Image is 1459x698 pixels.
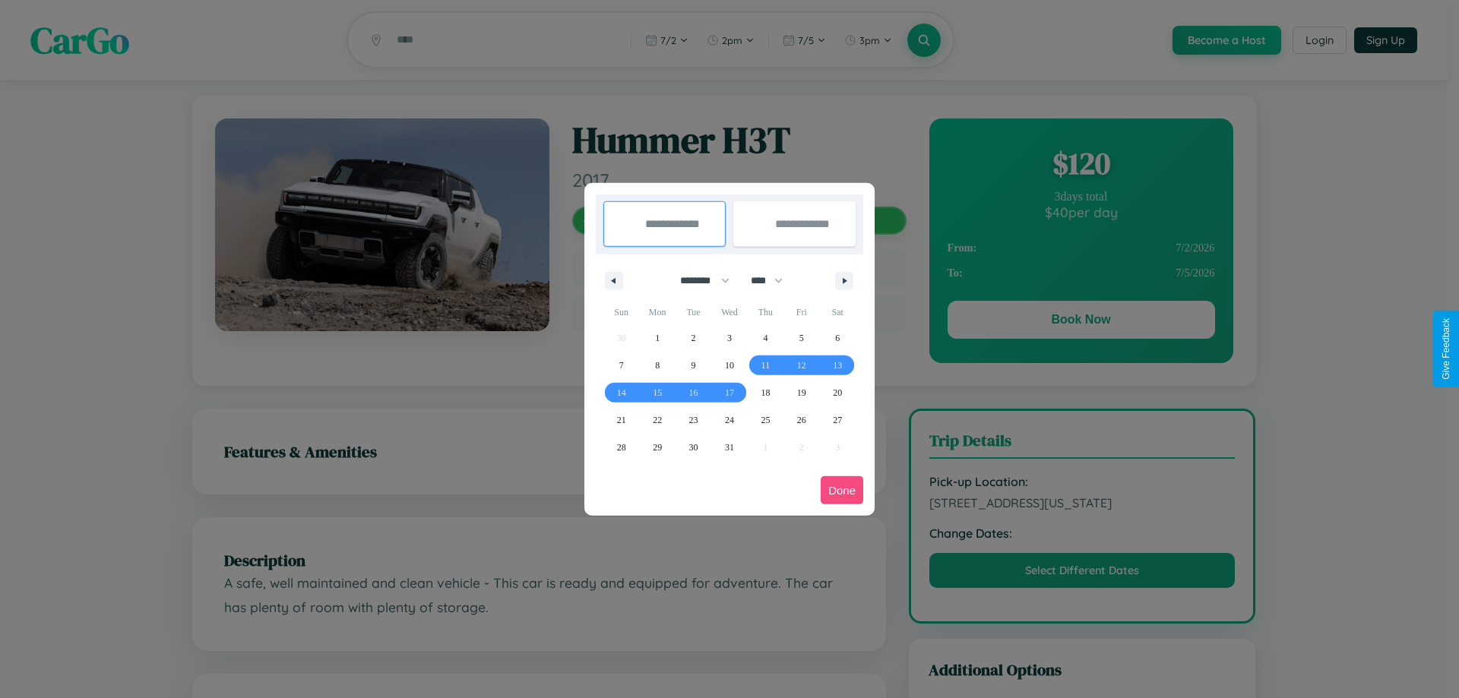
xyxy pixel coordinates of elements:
[783,300,819,324] span: Fri
[833,379,842,406] span: 20
[617,434,626,461] span: 28
[725,379,734,406] span: 17
[711,406,747,434] button: 24
[761,379,770,406] span: 18
[639,352,675,379] button: 8
[711,300,747,324] span: Wed
[603,379,639,406] button: 14
[653,434,662,461] span: 29
[797,352,806,379] span: 12
[619,352,624,379] span: 7
[799,324,804,352] span: 5
[639,406,675,434] button: 22
[833,406,842,434] span: 27
[655,352,660,379] span: 8
[639,300,675,324] span: Mon
[820,379,856,406] button: 20
[676,434,711,461] button: 30
[692,324,696,352] span: 2
[603,434,639,461] button: 28
[725,434,734,461] span: 31
[711,352,747,379] button: 10
[711,324,747,352] button: 3
[725,406,734,434] span: 24
[1441,318,1451,380] div: Give Feedback
[783,379,819,406] button: 19
[761,352,771,379] span: 11
[653,406,662,434] span: 22
[748,406,783,434] button: 25
[689,379,698,406] span: 16
[748,324,783,352] button: 4
[820,324,856,352] button: 6
[821,476,863,504] button: Done
[676,300,711,324] span: Tue
[603,300,639,324] span: Sun
[725,352,734,379] span: 10
[797,406,806,434] span: 26
[603,406,639,434] button: 21
[676,324,711,352] button: 2
[797,379,806,406] span: 19
[711,379,747,406] button: 17
[689,406,698,434] span: 23
[692,352,696,379] span: 9
[727,324,732,352] span: 3
[639,434,675,461] button: 29
[639,324,675,352] button: 1
[763,324,767,352] span: 4
[820,406,856,434] button: 27
[748,352,783,379] button: 11
[783,324,819,352] button: 5
[655,324,660,352] span: 1
[748,300,783,324] span: Thu
[676,379,711,406] button: 16
[835,324,840,352] span: 6
[617,379,626,406] span: 14
[617,406,626,434] span: 21
[603,352,639,379] button: 7
[653,379,662,406] span: 15
[783,406,819,434] button: 26
[676,352,711,379] button: 9
[689,434,698,461] span: 30
[761,406,770,434] span: 25
[639,379,675,406] button: 15
[711,434,747,461] button: 31
[748,379,783,406] button: 18
[783,352,819,379] button: 12
[676,406,711,434] button: 23
[820,300,856,324] span: Sat
[820,352,856,379] button: 13
[833,352,842,379] span: 13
